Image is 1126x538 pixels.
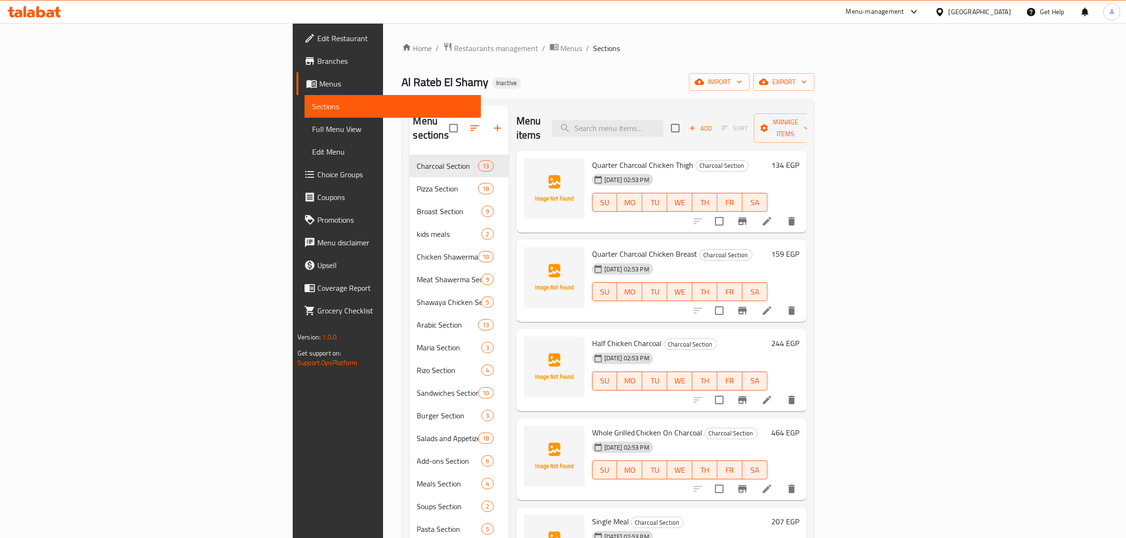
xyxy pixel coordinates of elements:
[481,364,493,376] div: items
[601,354,653,363] span: [DATE] 02:53 PM
[761,76,807,88] span: export
[696,160,748,171] span: Charcoal Section
[297,277,481,299] a: Coverage Report
[417,387,479,399] div: Sandwiches Section
[481,228,493,240] div: items
[667,460,692,479] button: WE
[410,245,509,268] div: Chicken Shawerma Section10
[667,372,692,390] button: WE
[949,7,1011,17] div: [GEOGRAPHIC_DATA]
[721,285,739,299] span: FR
[689,73,750,91] button: import
[1110,7,1114,17] span: A
[642,282,667,301] button: TU
[481,478,493,489] div: items
[297,186,481,208] a: Coupons
[717,372,742,390] button: FR
[742,282,768,301] button: SA
[297,347,341,359] span: Get support on:
[746,463,764,477] span: SA
[697,76,742,88] span: import
[771,337,799,350] h6: 244 EGP
[524,247,585,308] img: Quarter Charcoal Chicken Breast
[771,515,799,528] h6: 207 EGP
[642,460,667,479] button: TU
[592,514,629,529] span: Single Meal
[761,394,773,406] a: Edit menu item
[317,305,473,316] span: Grocery Checklist
[617,372,642,390] button: MO
[479,252,493,261] span: 10
[550,42,583,54] a: Menus
[479,321,493,330] span: 13
[317,169,473,180] span: Choice Groups
[297,72,481,95] a: Menus
[596,196,614,209] span: SU
[479,434,493,443] span: 18
[410,155,509,177] div: Charcoal Section13
[742,460,768,479] button: SA
[542,43,546,54] li: /
[596,285,614,299] span: SU
[417,410,482,421] div: Burger Section
[305,118,481,140] a: Full Menu View
[410,450,509,472] div: Add-ons Section6
[297,27,481,50] a: Edit Restaurant
[646,196,663,209] span: TU
[592,193,618,212] button: SU
[482,230,493,239] span: 2
[417,433,479,444] div: Salads and Appetizers Section
[478,387,493,399] div: items
[601,443,653,452] span: [DATE] 02:53 PM
[297,231,481,254] a: Menu disclaimer
[410,359,509,382] div: Rizo Section4
[524,337,585,397] img: Half Chicken Charcoal
[592,282,618,301] button: SU
[731,389,754,411] button: Branch-specific-item
[410,495,509,518] div: Soups Section2
[417,364,482,376] div: Rizo Section
[761,216,773,227] a: Edit menu item
[646,374,663,388] span: TU
[731,210,754,233] button: Branch-specific-item
[317,237,473,248] span: Menu disclaimer
[317,260,473,271] span: Upsell
[688,123,713,134] span: Add
[482,479,493,488] span: 4
[417,183,479,194] span: Pizza Section
[410,177,509,200] div: Pizza Section18
[646,463,663,477] span: TU
[664,339,716,350] span: Charcoal Section
[478,251,493,262] div: items
[410,268,509,291] div: Meat Shawerma Section9
[297,331,321,343] span: Version:
[771,426,799,439] h6: 464 EGP
[754,113,817,143] button: Manage items
[297,50,481,72] a: Branches
[478,319,493,330] div: items
[482,343,493,352] span: 3
[410,336,509,359] div: Maria Section3
[478,183,493,194] div: items
[482,457,493,466] span: 6
[463,117,486,139] span: Sort sections
[417,160,479,172] div: Charcoal Section
[482,411,493,420] span: 3
[716,121,754,136] span: Select section first
[596,374,614,388] span: SU
[592,372,618,390] button: SU
[592,336,662,350] span: Half Chicken Charcoal
[481,501,493,512] div: items
[667,193,692,212] button: WE
[761,483,773,495] a: Edit menu item
[846,6,904,17] div: Menu-management
[671,374,689,388] span: WE
[481,342,493,353] div: items
[761,305,773,316] a: Edit menu item
[443,42,539,54] a: Restaurants management
[731,477,754,500] button: Branch-specific-item
[417,319,479,330] div: Arabic Section
[478,433,493,444] div: items
[746,196,764,209] span: SA
[667,282,692,301] button: WE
